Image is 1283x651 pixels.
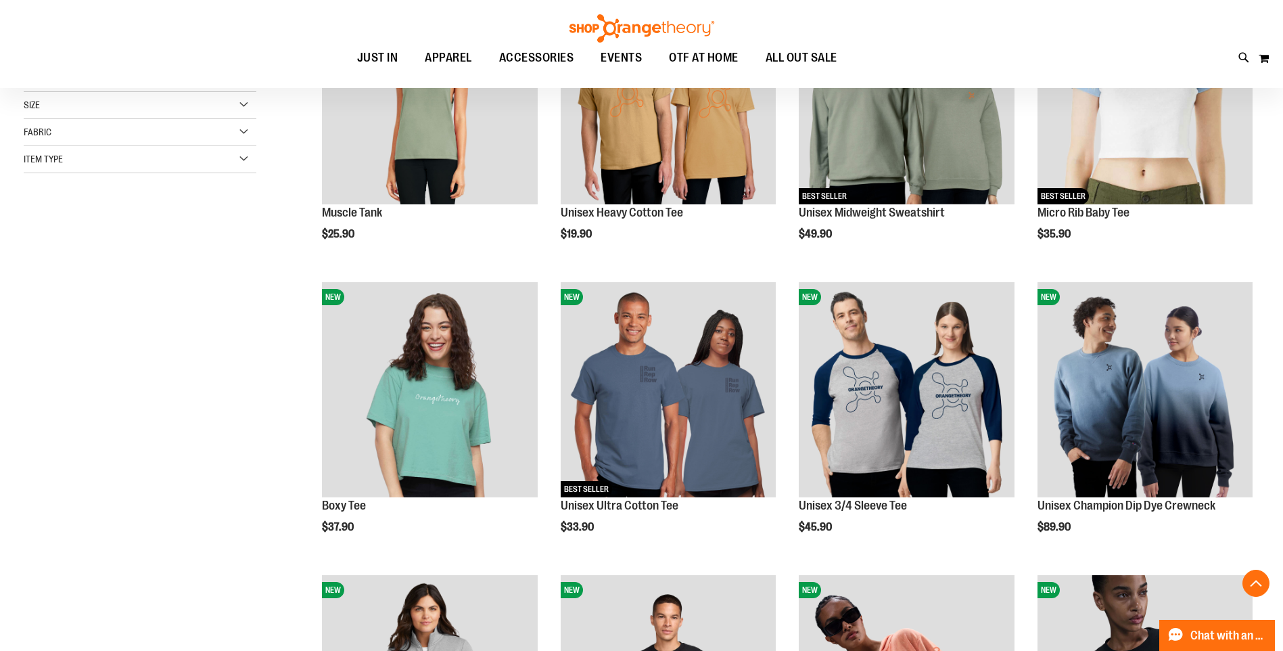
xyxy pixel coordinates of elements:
a: Boxy TeeNEW [322,282,537,499]
a: Unisex Midweight Sweatshirt [799,206,945,219]
span: $33.90 [561,521,596,533]
span: NEW [322,582,344,598]
span: JUST IN [357,43,398,73]
span: $37.90 [322,521,356,533]
span: EVENTS [601,43,642,73]
button: Chat with an Expert [1159,620,1276,651]
a: Unisex 3/4 Sleeve TeeNEW [799,282,1014,499]
a: Boxy Tee [322,499,366,512]
span: Size [24,99,40,110]
span: $19.90 [561,228,594,240]
img: Shop Orangetheory [567,14,716,43]
img: Unisex Ultra Cotton Tee [561,282,776,497]
span: BEST SELLER [799,188,850,204]
span: Item Type [24,154,63,164]
a: Muscle Tank [322,206,382,219]
span: BEST SELLER [1037,188,1089,204]
span: Chat with an Expert [1190,629,1267,642]
span: NEW [799,289,821,305]
span: $89.90 [1037,521,1073,533]
a: Unisex Ultra Cotton TeeNEWBEST SELLER [561,282,776,499]
span: NEW [1037,289,1060,305]
a: Unisex Champion Dip Dye CrewneckNEW [1037,282,1253,499]
img: Boxy Tee [322,282,537,497]
img: Unisex 3/4 Sleeve Tee [799,282,1014,497]
span: OTF AT HOME [669,43,739,73]
span: ALL OUT SALE [766,43,837,73]
span: BEST SELLER [561,481,612,497]
span: NEW [1037,582,1060,598]
span: NEW [561,582,583,598]
span: NEW [322,289,344,305]
span: $49.90 [799,228,834,240]
a: Unisex 3/4 Sleeve Tee [799,499,907,512]
span: $25.90 [322,228,356,240]
span: Fabric [24,127,51,137]
span: NEW [561,289,583,305]
div: product [315,275,544,568]
span: $45.90 [799,521,834,533]
span: NEW [799,582,821,598]
a: Unisex Heavy Cotton Tee [561,206,683,219]
span: $35.90 [1037,228,1073,240]
span: ACCESSORIES [499,43,574,73]
a: Micro Rib Baby Tee [1037,206,1129,219]
a: Unisex Ultra Cotton Tee [561,499,678,512]
img: Unisex Champion Dip Dye Crewneck [1037,282,1253,497]
div: product [554,275,783,568]
button: Back To Top [1242,570,1269,597]
a: Unisex Champion Dip Dye Crewneck [1037,499,1215,512]
span: APPAREL [425,43,472,73]
div: product [792,275,1021,568]
div: product [1031,275,1259,568]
